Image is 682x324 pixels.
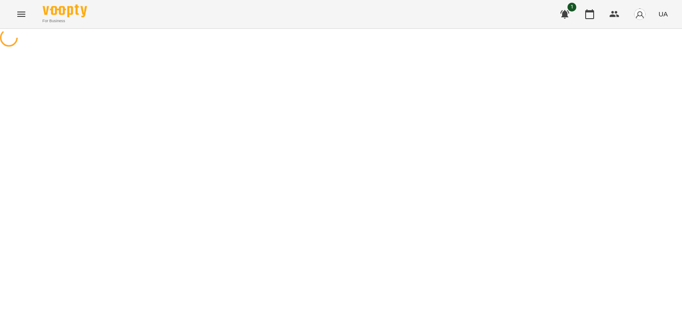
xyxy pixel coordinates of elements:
[655,6,671,22] button: UA
[634,8,646,20] img: avatar_s.png
[658,9,668,19] span: UA
[567,3,576,12] span: 1
[43,4,87,17] img: Voopty Logo
[43,18,87,24] span: For Business
[11,4,32,25] button: Menu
